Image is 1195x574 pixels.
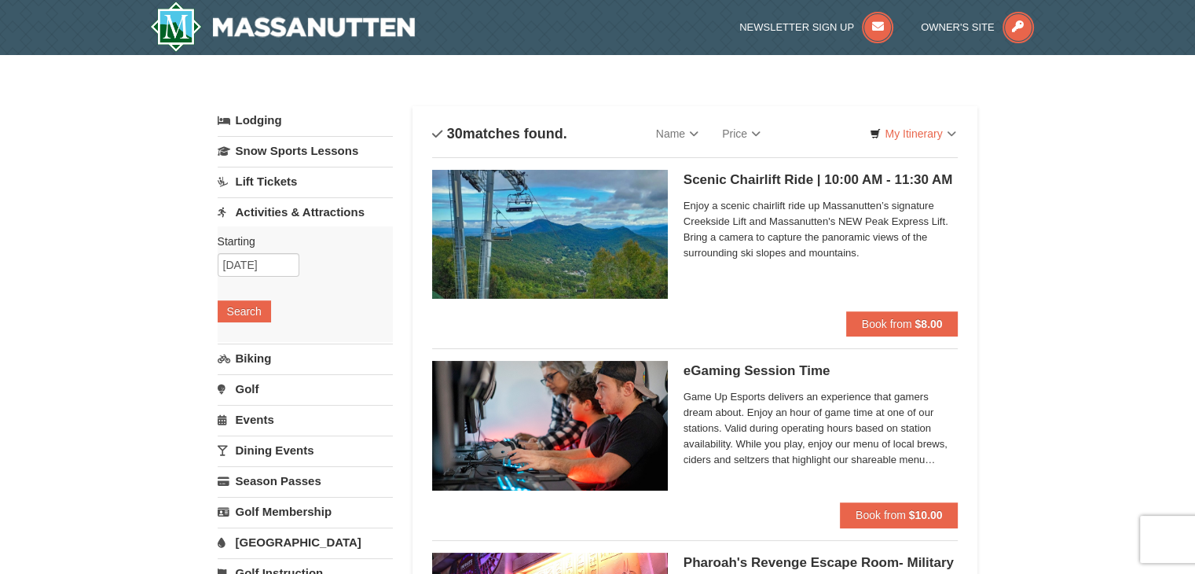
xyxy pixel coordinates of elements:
a: Name [644,118,710,149]
span: Game Up Esports delivers an experience that gamers dream about. Enjoy an hour of game time at one... [684,389,959,468]
a: Lodging [218,106,393,134]
span: Book from [862,318,912,330]
a: Season Passes [218,466,393,495]
label: Starting [218,234,381,249]
a: Golf Membership [218,497,393,526]
a: Owner's Site [921,21,1034,33]
span: Newsletter Sign Up [739,21,854,33]
h5: Scenic Chairlift Ride | 10:00 AM - 11:30 AM [684,172,959,188]
img: 24896431-1-a2e2611b.jpg [432,170,668,299]
a: Price [710,118,772,149]
a: Events [218,405,393,434]
span: Owner's Site [921,21,995,33]
button: Book from $8.00 [846,311,959,337]
strong: $8.00 [915,318,942,330]
h5: eGaming Session Time [684,363,959,379]
span: Book from [856,509,906,521]
a: Massanutten Resort [150,2,416,52]
span: Enjoy a scenic chairlift ride up Massanutten’s signature Creekside Lift and Massanutten's NEW Pea... [684,198,959,261]
a: My Itinerary [860,122,966,145]
strong: $10.00 [909,509,943,521]
h5: Pharoah's Revenge Escape Room- Military [684,555,959,571]
a: Newsletter Sign Up [739,21,893,33]
h4: matches found. [432,126,567,142]
img: 19664770-34-0b975b5b.jpg [432,361,668,490]
button: Book from $10.00 [840,502,959,528]
a: Lift Tickets [218,167,393,196]
a: [GEOGRAPHIC_DATA] [218,528,393,557]
img: Massanutten Resort Logo [150,2,416,52]
button: Search [218,300,271,322]
a: Dining Events [218,436,393,465]
a: Biking [218,344,393,373]
a: Snow Sports Lessons [218,136,393,165]
a: Activities & Attractions [218,197,393,226]
span: 30 [447,126,463,142]
a: Golf [218,374,393,403]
